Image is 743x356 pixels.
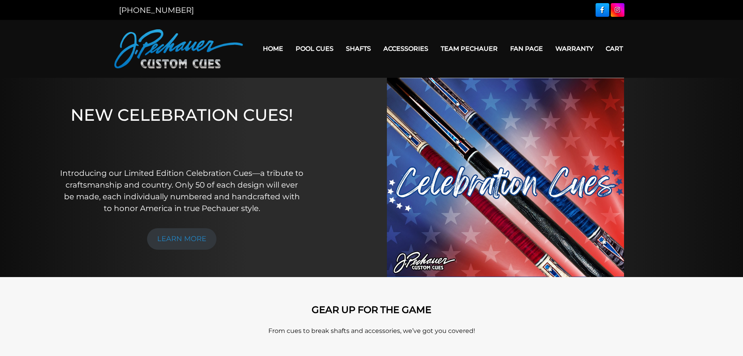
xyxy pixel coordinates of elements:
h1: NEW CELEBRATION CUES! [60,105,304,156]
a: [PHONE_NUMBER] [119,5,194,15]
a: Cart [599,39,629,59]
a: Home [257,39,289,59]
strong: GEAR UP FOR THE GAME [312,304,431,315]
p: From cues to break shafts and accessories, we’ve got you covered! [149,326,594,336]
a: Fan Page [504,39,549,59]
a: Team Pechauer [434,39,504,59]
a: Accessories [377,39,434,59]
a: LEARN MORE [147,228,216,250]
p: Introducing our Limited Edition Celebration Cues—a tribute to craftsmanship and country. Only 50 ... [60,167,304,214]
a: Warranty [549,39,599,59]
a: Pool Cues [289,39,340,59]
a: Shafts [340,39,377,59]
img: Pechauer Custom Cues [114,29,243,68]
